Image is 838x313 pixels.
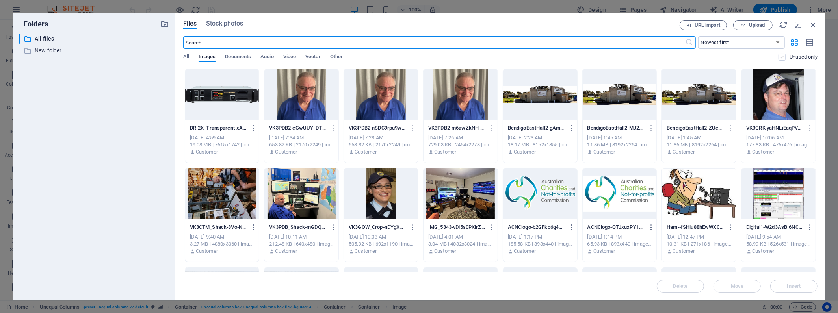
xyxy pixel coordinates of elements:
[349,124,406,131] p: VK3PDB2-nSDC9rpu9wqL0AXd2fAFPg.jpg
[428,224,485,231] p: IMG_5343-vDl5s0PXlrZZvo_VEs_13A.jpeg
[809,20,818,29] i: Close
[349,134,413,141] div: [DATE] 7:28 AM
[508,241,572,248] div: 185.58 KB | 893x440 | image/png
[587,124,645,131] p: BendigoEastHall2-MJ2qpYeAhibaxUY0coxBNA.jpg
[196,148,218,156] p: Customer
[283,52,296,63] span: Video
[160,20,169,28] i: Create new folder
[349,233,413,241] div: [DATE] 10:03 AM
[225,52,251,63] span: Documents
[746,224,803,231] p: Digital1-W2d3AsBI6NCSGnhr579z1A.jpg
[695,23,720,28] span: URL import
[746,241,811,248] div: 58.99 KB | 526x531 | image/jpeg
[790,54,818,61] p: Displays only files that are not in use on the website. Files added during this session can still...
[673,148,695,156] p: Customer
[680,20,727,30] button: URL import
[514,248,536,255] p: Customer
[667,141,731,148] div: 11.86 MB | 8192x2264 | image/jpeg
[733,20,773,30] button: Upload
[275,248,297,255] p: Customer
[752,148,774,156] p: Customer
[587,241,652,248] div: 65.93 KB | 893x440 | image/jpeg
[746,233,811,241] div: [DATE] 9:54 AM
[428,141,493,148] div: 729.03 KB | 2454x2273 | image/jpeg
[587,233,652,241] div: [DATE] 1:14 PM
[190,224,247,231] p: VK3CTM_Shack-8Vo-NVBJhuDCUET4fhpLsA.jpg
[428,134,493,141] div: [DATE] 7:26 AM
[349,241,413,248] div: 505.92 KB | 692x1190 | image/png
[190,141,255,148] div: 19.08 MB | 7615x1742 | image/png
[749,23,765,28] span: Upload
[349,141,413,148] div: 653.82 KB | 2170x2249 | image/jpeg
[434,248,456,255] p: Customer
[587,224,645,231] p: ACNClogo-QTJxuxPY1SojU02AQ26KCw.jpg
[19,19,48,29] p: Folders
[794,20,803,29] i: Minimize
[667,224,724,231] p: Ham--fSHiu88hEwWXCGLDc8vNA.jpg
[428,233,493,241] div: [DATE] 4:01 AM
[183,52,189,63] span: All
[355,148,377,156] p: Customer
[673,248,695,255] p: Customer
[199,52,216,63] span: Images
[667,241,731,248] div: 10.31 KB | 271x186 | image/jpeg
[593,248,615,255] p: Customer
[667,134,731,141] div: [DATE] 1:45 AM
[779,20,788,29] i: Reload
[508,124,565,131] p: BendigoEastHall2-gAmenu-wyY8QvErYrCT7KA.png
[746,141,811,148] div: 177.83 KB | 476x476 | image/png
[19,46,169,56] div: New folder
[260,52,273,63] span: Audio
[752,248,774,255] p: Customer
[746,134,811,141] div: [DATE] 10:06 AM
[206,19,243,28] span: Stock photos
[508,141,572,148] div: 18.17 MB | 8152x1855 | image/png
[428,241,493,248] div: 3.04 MB | 4032x3024 | image/jpeg
[269,241,334,248] div: 212.48 KB | 640x480 | image/jpeg
[305,52,321,63] span: Vector
[190,241,255,248] div: 3.27 MB | 4080x3060 | image/jpeg
[508,224,565,231] p: ACNClogo-b2GFkc6g4TI_ZWiSvlH0Ag.png
[190,134,255,141] div: [DATE] 4:59 AM
[587,134,652,141] div: [DATE] 1:45 AM
[183,36,686,49] input: Search
[746,124,803,131] p: VK3GRK-yaHNLiEaqPVN6bOwBvmU3Q.png
[269,141,334,148] div: 653.82 KB | 2170x2249 | image/jpeg
[35,46,154,55] p: New folder
[35,34,154,43] p: All files
[196,248,218,255] p: Customer
[269,134,334,141] div: [DATE] 7:34 AM
[19,34,20,44] div: ​
[508,134,572,141] div: [DATE] 2:23 AM
[667,233,731,241] div: [DATE] 12:47 PM
[434,148,456,156] p: Customer
[349,224,406,231] p: VK3GOW_Crop-nDYgXTq5nhaRW9jfNeuzQA.png
[183,19,197,28] span: Files
[355,248,377,255] p: Customer
[269,224,326,231] p: VK3PDB_Shack-mGDQPeFkS8VypuARjIcxog.jpg
[190,233,255,241] div: [DATE] 9:40 AM
[428,124,485,131] p: VK3PDB2-m6awZkNH-AClHcA2hYsFQg.jpg
[593,148,615,156] p: Customer
[269,233,334,241] div: [DATE] 10:11 AM
[275,148,297,156] p: Customer
[330,52,343,63] span: Other
[190,124,247,131] p: DR-2X_Transparent-xA6xA5W9XT8Xyb7jZN4QMA.png
[508,233,572,241] div: [DATE] 1:17 PM
[514,148,536,156] p: Customer
[587,141,652,148] div: 11.86 MB | 8192x2264 | image/jpeg
[269,124,326,131] p: VK3PDB2-eGwUUY_DTO9xrJ8p4MveEQ.jpg
[667,124,724,131] p: BendigoEastHall2-ZUcV-M-FfKA6s1ee0UWndA.jpg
